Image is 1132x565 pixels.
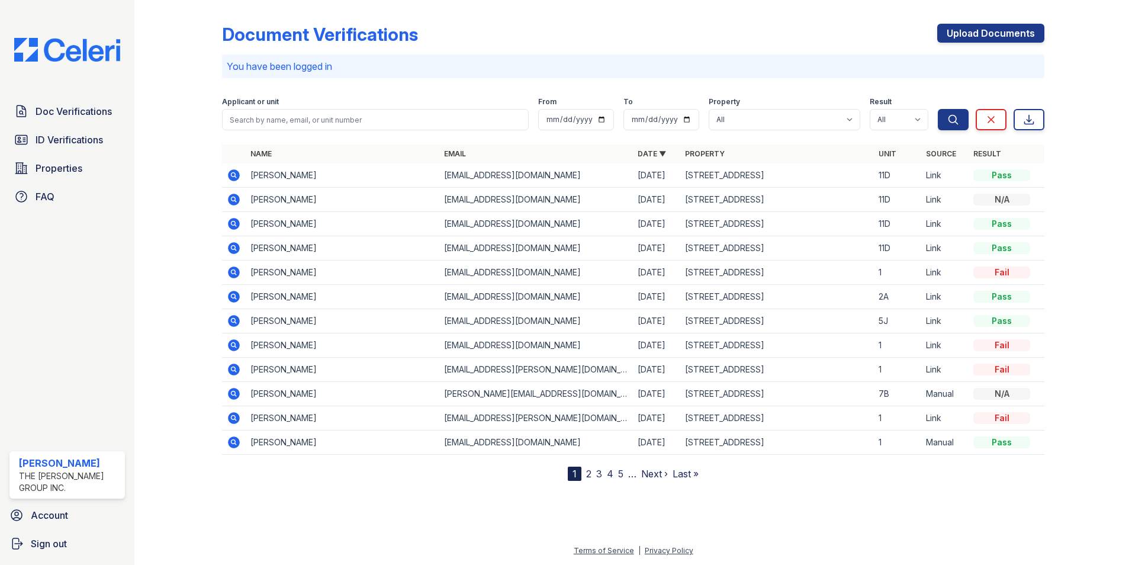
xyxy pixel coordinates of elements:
[246,236,439,261] td: [PERSON_NAME]
[9,99,125,123] a: Doc Verifications
[680,236,874,261] td: [STREET_ADDRESS]
[222,109,529,130] input: Search by name, email, or unit number
[538,97,557,107] label: From
[439,261,633,285] td: [EMAIL_ADDRESS][DOMAIN_NAME]
[680,261,874,285] td: [STREET_ADDRESS]
[444,149,466,158] a: Email
[973,291,1030,303] div: Pass
[633,285,680,309] td: [DATE]
[874,212,921,236] td: 11D
[973,149,1001,158] a: Result
[973,364,1030,375] div: Fail
[222,24,418,45] div: Document Verifications
[439,285,633,309] td: [EMAIL_ADDRESS][DOMAIN_NAME]
[921,406,969,431] td: Link
[633,188,680,212] td: [DATE]
[9,185,125,208] a: FAQ
[633,333,680,358] td: [DATE]
[921,212,969,236] td: Link
[439,406,633,431] td: [EMAIL_ADDRESS][PERSON_NAME][DOMAIN_NAME]
[633,261,680,285] td: [DATE]
[973,412,1030,424] div: Fail
[227,59,1040,73] p: You have been logged in
[633,431,680,455] td: [DATE]
[5,503,130,527] a: Account
[439,358,633,382] td: [EMAIL_ADDRESS][PERSON_NAME][DOMAIN_NAME]
[874,236,921,261] td: 11D
[618,468,623,480] a: 5
[628,467,636,481] span: …
[633,309,680,333] td: [DATE]
[874,309,921,333] td: 5J
[439,333,633,358] td: [EMAIL_ADDRESS][DOMAIN_NAME]
[680,358,874,382] td: [STREET_ADDRESS]
[568,467,581,481] div: 1
[921,236,969,261] td: Link
[246,285,439,309] td: [PERSON_NAME]
[5,532,130,556] a: Sign out
[246,309,439,333] td: [PERSON_NAME]
[246,188,439,212] td: [PERSON_NAME]
[222,97,279,107] label: Applicant or unit
[36,161,82,175] span: Properties
[874,358,921,382] td: 1
[680,188,874,212] td: [STREET_ADDRESS]
[874,261,921,285] td: 1
[439,212,633,236] td: [EMAIL_ADDRESS][DOMAIN_NAME]
[9,128,125,152] a: ID Verifications
[921,358,969,382] td: Link
[874,431,921,455] td: 1
[921,382,969,406] td: Manual
[19,470,120,494] div: The [PERSON_NAME] Group Inc.
[874,333,921,358] td: 1
[623,97,633,107] label: To
[439,236,633,261] td: [EMAIL_ADDRESS][DOMAIN_NAME]
[973,169,1030,181] div: Pass
[926,149,956,158] a: Source
[921,333,969,358] td: Link
[246,382,439,406] td: [PERSON_NAME]
[638,546,641,555] div: |
[246,163,439,188] td: [PERSON_NAME]
[641,468,668,480] a: Next ›
[973,436,1030,448] div: Pass
[921,163,969,188] td: Link
[633,212,680,236] td: [DATE]
[973,388,1030,400] div: N/A
[680,406,874,431] td: [STREET_ADDRESS]
[633,382,680,406] td: [DATE]
[633,358,680,382] td: [DATE]
[19,456,120,470] div: [PERSON_NAME]
[709,97,740,107] label: Property
[973,194,1030,206] div: N/A
[246,431,439,455] td: [PERSON_NAME]
[921,188,969,212] td: Link
[874,406,921,431] td: 1
[246,212,439,236] td: [PERSON_NAME]
[31,508,68,522] span: Account
[921,431,969,455] td: Manual
[36,190,54,204] span: FAQ
[633,406,680,431] td: [DATE]
[874,382,921,406] td: 7B
[680,382,874,406] td: [STREET_ADDRESS]
[633,163,680,188] td: [DATE]
[9,156,125,180] a: Properties
[921,285,969,309] td: Link
[246,333,439,358] td: [PERSON_NAME]
[250,149,272,158] a: Name
[680,285,874,309] td: [STREET_ADDRESS]
[638,149,666,158] a: Date ▼
[921,309,969,333] td: Link
[680,212,874,236] td: [STREET_ADDRESS]
[596,468,602,480] a: 3
[879,149,896,158] a: Unit
[607,468,613,480] a: 4
[874,285,921,309] td: 2A
[574,546,634,555] a: Terms of Service
[870,97,892,107] label: Result
[680,431,874,455] td: [STREET_ADDRESS]
[937,24,1044,43] a: Upload Documents
[645,546,693,555] a: Privacy Policy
